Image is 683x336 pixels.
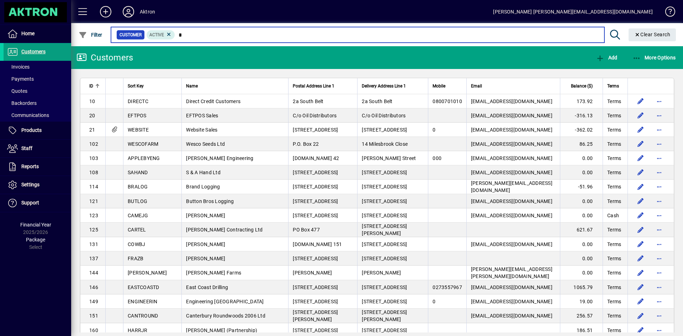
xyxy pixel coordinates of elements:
mat-chip: Activation Status: Active [147,30,175,39]
span: [STREET_ADDRESS][PERSON_NAME] [362,309,407,322]
span: Terms [607,82,619,90]
span: Balance ($) [571,82,593,90]
button: More Options [631,51,678,64]
span: Mobile [433,82,445,90]
button: Edit [635,253,646,264]
span: Brand Logging [186,184,220,190]
div: ID [89,82,101,90]
span: [STREET_ADDRESS] [362,184,407,190]
span: EASTCOASTD [128,284,159,290]
span: FRAZB [128,256,143,261]
span: Package [26,237,45,242]
button: Edit [635,282,646,293]
button: More options [653,282,665,293]
span: Invoices [7,64,30,70]
span: [PERSON_NAME] [362,270,401,276]
span: Terms [607,126,621,133]
button: Edit [635,310,646,321]
span: [STREET_ADDRESS] [362,127,407,133]
span: [STREET_ADDRESS][PERSON_NAME] [293,309,338,322]
span: Backorders [7,100,37,106]
span: Settings [21,182,39,187]
span: Email [471,82,482,90]
span: [STREET_ADDRESS] [293,170,338,175]
td: 1065.79 [560,280,603,294]
span: [STREET_ADDRESS][PERSON_NAME] [362,223,407,236]
span: [PERSON_NAME] Street [362,155,416,161]
div: Mobile [433,82,462,90]
span: [PERSON_NAME] [186,256,225,261]
span: Canterbury Roundwoods 2006 Ltd [186,313,265,319]
a: Communications [4,109,71,121]
button: Clear [629,28,676,41]
span: Direct Credit Customers [186,98,240,104]
span: Terms [607,284,621,291]
span: [EMAIL_ADDRESS][DOMAIN_NAME] [471,170,552,175]
span: Products [21,127,42,133]
span: [EMAIL_ADDRESS][DOMAIN_NAME] [471,213,552,218]
span: Terms [607,198,621,205]
span: Customers [21,49,46,54]
button: More options [653,210,665,221]
span: [PERSON_NAME] Farms [186,270,241,276]
span: Payments [7,76,34,82]
td: -316.13 [560,108,603,123]
button: More options [653,167,665,178]
td: 0.00 [560,208,603,223]
span: [STREET_ADDRESS] [293,327,338,333]
span: 2a South Belt [293,98,323,104]
button: More options [653,296,665,307]
button: Edit [635,153,646,164]
span: Terms [607,269,621,276]
span: 144 [89,270,98,276]
div: Aktron [140,6,155,17]
span: EFTPOS [128,113,147,118]
span: [DOMAIN_NAME] 42 [293,155,339,161]
span: Reports [21,164,39,169]
a: Staff [4,140,71,158]
button: More options [653,196,665,207]
button: More options [653,310,665,321]
button: More options [653,253,665,264]
td: -51.96 [560,180,603,194]
span: [STREET_ADDRESS] [362,213,407,218]
button: Edit [635,325,646,336]
span: [PERSON_NAME] [186,213,225,218]
span: Communications [7,112,49,118]
span: [EMAIL_ADDRESS][DOMAIN_NAME] [471,198,552,204]
span: Terms [607,312,621,319]
span: 0 [433,299,435,304]
span: East Coast Drilling [186,284,228,290]
span: 131 [89,241,98,247]
button: Edit [635,110,646,121]
span: 0273557967 [433,284,462,290]
span: Terms [607,98,621,105]
span: [STREET_ADDRESS] [362,241,407,247]
span: 123 [89,213,98,218]
span: [EMAIL_ADDRESS][DOMAIN_NAME] [471,241,552,247]
span: 0800701010 [433,98,462,104]
span: WEBSITE [128,127,149,133]
a: Invoices [4,61,71,73]
span: WESCOFARM [128,141,158,147]
span: Financial Year [20,222,51,228]
a: Reports [4,158,71,176]
span: [STREET_ADDRESS] [293,284,338,290]
span: Terms [607,140,621,148]
button: Edit [635,124,646,135]
span: 121 [89,198,98,204]
span: 160 [89,327,98,333]
span: [STREET_ADDRESS] [293,256,338,261]
button: More options [653,325,665,336]
span: Quotes [7,88,27,94]
button: More options [653,124,665,135]
span: Postal Address Line 1 [293,82,334,90]
span: [EMAIL_ADDRESS][DOMAIN_NAME] [471,284,552,290]
span: [DOMAIN_NAME] 151 [293,241,342,247]
button: Edit [635,224,646,235]
span: Terms [607,112,621,119]
span: 137 [89,256,98,261]
span: 125 [89,227,98,233]
button: More options [653,224,665,235]
span: [STREET_ADDRESS] [293,127,338,133]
